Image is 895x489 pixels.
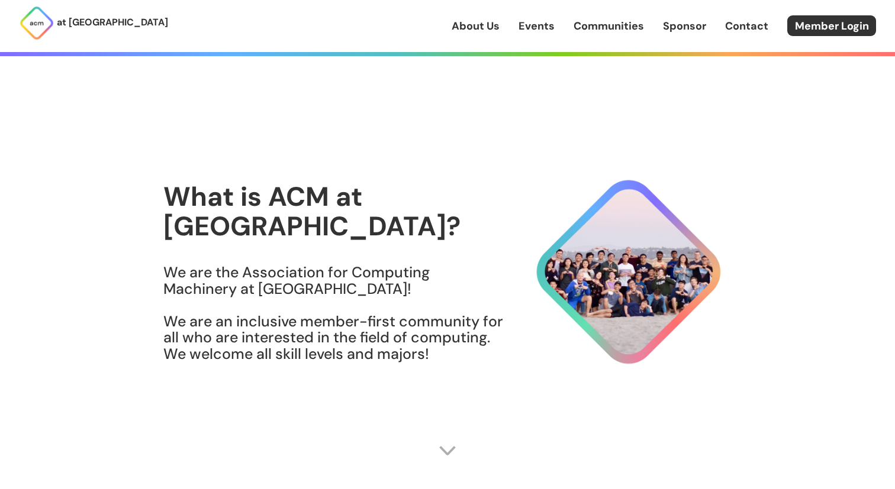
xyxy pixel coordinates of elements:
[57,15,168,30] p: at [GEOGRAPHIC_DATA]
[725,18,768,34] a: Contact
[787,15,876,36] a: Member Login
[163,182,504,241] h1: What is ACM at [GEOGRAPHIC_DATA]?
[163,264,504,362] h3: We are the Association for Computing Machinery at [GEOGRAPHIC_DATA]! We are an inclusive member-f...
[519,18,555,34] a: Events
[19,5,168,41] a: at [GEOGRAPHIC_DATA]
[663,18,706,34] a: Sponsor
[19,5,54,41] img: ACM Logo
[452,18,500,34] a: About Us
[574,18,644,34] a: Communities
[439,442,456,459] img: Scroll Arrow
[504,169,732,375] img: About Hero Image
